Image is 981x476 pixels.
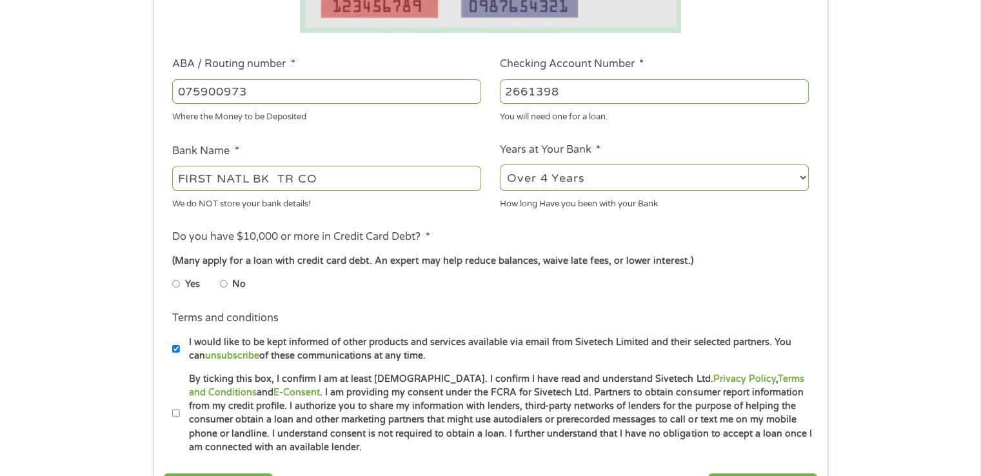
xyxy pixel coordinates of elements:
a: Terms and Conditions [189,373,804,398]
label: By ticking this box, I confirm I am at least [DEMOGRAPHIC_DATA]. I confirm I have read and unders... [180,372,813,455]
label: Yes [185,277,200,292]
div: How long Have you been with your Bank [500,193,809,210]
label: Do you have $10,000 or more in Credit Card Debt? [172,230,430,244]
label: No [232,277,246,292]
label: Years at Your Bank [500,143,600,157]
a: Privacy Policy [713,373,775,384]
input: 345634636 [500,79,809,104]
a: E-Consent [273,387,320,398]
div: We do NOT store your bank details! [172,193,481,210]
div: (Many apply for a loan with credit card debt. An expert may help reduce balances, waive late fees... [172,254,808,268]
label: Terms and conditions [172,312,279,325]
label: ABA / Routing number [172,57,295,71]
label: Checking Account Number [500,57,644,71]
label: I would like to be kept informed of other products and services available via email from Sivetech... [180,335,813,363]
a: unsubscribe [205,350,259,361]
input: 263177916 [172,79,481,104]
label: Bank Name [172,144,239,158]
div: You will need one for a loan. [500,106,809,124]
div: Where the Money to be Deposited [172,106,481,124]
